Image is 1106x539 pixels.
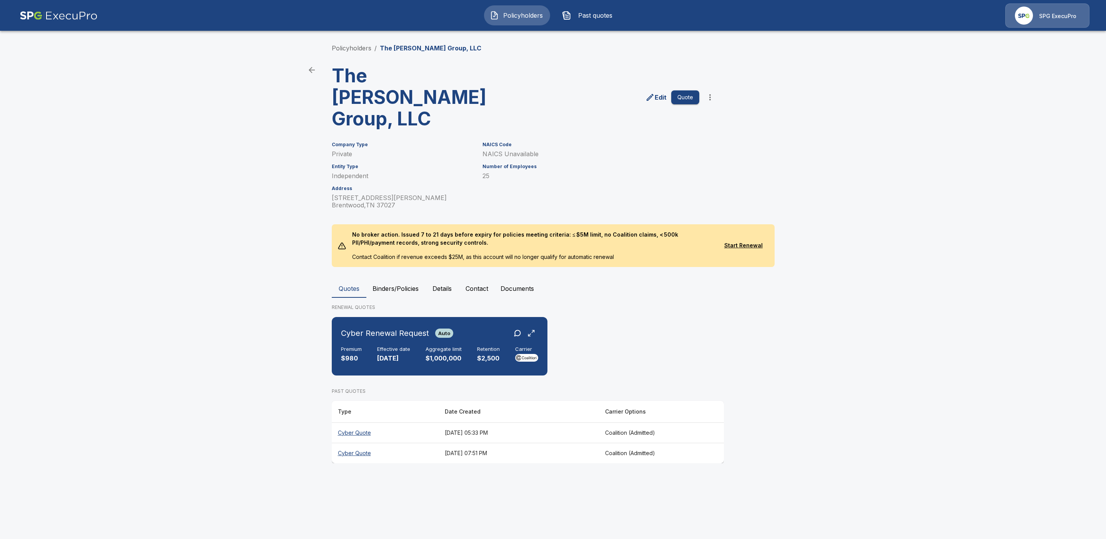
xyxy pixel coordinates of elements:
h6: Entity Type [332,164,473,169]
th: Cyber Quote [332,422,439,443]
p: $980 [341,354,362,363]
li: / [374,43,377,53]
th: Coalition (Admitted) [599,443,724,463]
th: Type [332,401,439,423]
h6: Premium [341,346,362,352]
p: SPG ExecuPro [1039,12,1076,20]
p: Edit [655,93,667,102]
h6: Effective date [377,346,410,352]
button: Start Renewal [718,239,768,253]
th: [DATE] 07:51 PM [439,443,599,463]
h6: Address [332,186,473,191]
div: policyholder tabs [332,279,775,298]
p: $2,500 [477,354,500,363]
button: Quote [671,90,699,105]
button: more [702,90,718,105]
button: Past quotes IconPast quotes [556,5,622,25]
a: back [304,62,319,78]
th: [DATE] 05:33 PM [439,422,599,443]
button: Contact [459,279,494,298]
button: Policyholders IconPolicyholders [484,5,550,25]
p: [STREET_ADDRESS][PERSON_NAME] Brentwood , TN 37027 [332,194,473,209]
th: Carrier Options [599,401,724,423]
button: Details [425,279,459,298]
h6: Number of Employees [482,164,699,169]
p: NAICS Unavailable [482,150,699,158]
nav: breadcrumb [332,43,481,53]
th: Date Created [439,401,599,423]
p: $1,000,000 [426,354,462,363]
h6: NAICS Code [482,142,699,147]
h6: Carrier [515,346,538,352]
img: Policyholders Icon [490,11,499,20]
h6: Aggregate limit [426,346,462,352]
p: PAST QUOTES [332,388,724,395]
p: [DATE] [377,354,410,363]
p: Independent [332,172,473,180]
img: Past quotes Icon [562,11,571,20]
p: The [PERSON_NAME] Group, LLC [380,43,481,53]
h6: Retention [477,346,500,352]
img: Carrier [515,354,538,362]
th: Cyber Quote [332,443,439,463]
span: Past quotes [574,11,617,20]
a: Agency IconSPG ExecuPro [1005,3,1089,28]
span: Auto [435,330,453,336]
p: Private [332,150,473,158]
button: Quotes [332,279,366,298]
img: AA Logo [20,3,98,28]
h6: Cyber Renewal Request [341,327,429,339]
button: Documents [494,279,540,298]
p: Contact Coalition if revenue exceeds $25M, as this account will no longer qualify for automatic r... [346,253,718,267]
span: Policyholders [502,11,544,20]
img: Agency Icon [1015,7,1033,25]
button: Binders/Policies [366,279,425,298]
th: Coalition (Admitted) [599,422,724,443]
a: Policyholders [332,44,371,52]
p: No broker action. Issued 7 to 21 days before expiry for policies meeting criteria: ≤ $5M limit, n... [346,224,718,253]
p: RENEWAL QUOTES [332,304,775,311]
h6: Company Type [332,142,473,147]
a: edit [644,91,668,103]
table: responsive table [332,401,724,463]
p: 25 [482,172,699,180]
h3: The [PERSON_NAME] Group, LLC [332,65,522,130]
